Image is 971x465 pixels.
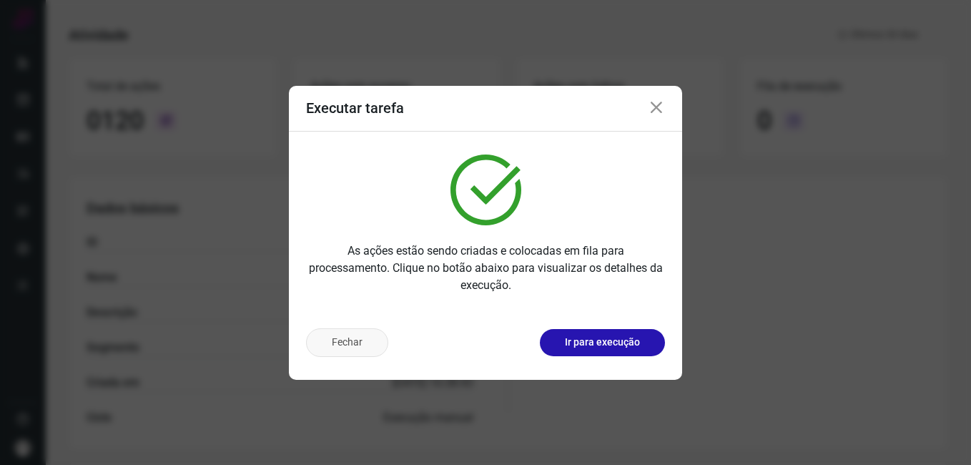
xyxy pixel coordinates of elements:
[565,335,640,350] p: Ir para execução
[450,155,521,225] img: verified.svg
[306,328,388,357] button: Fechar
[306,99,404,117] h3: Executar tarefa
[306,243,665,294] p: As ações estão sendo criadas e colocadas em fila para processamento. Clique no botão abaixo para ...
[540,329,665,356] button: Ir para execução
